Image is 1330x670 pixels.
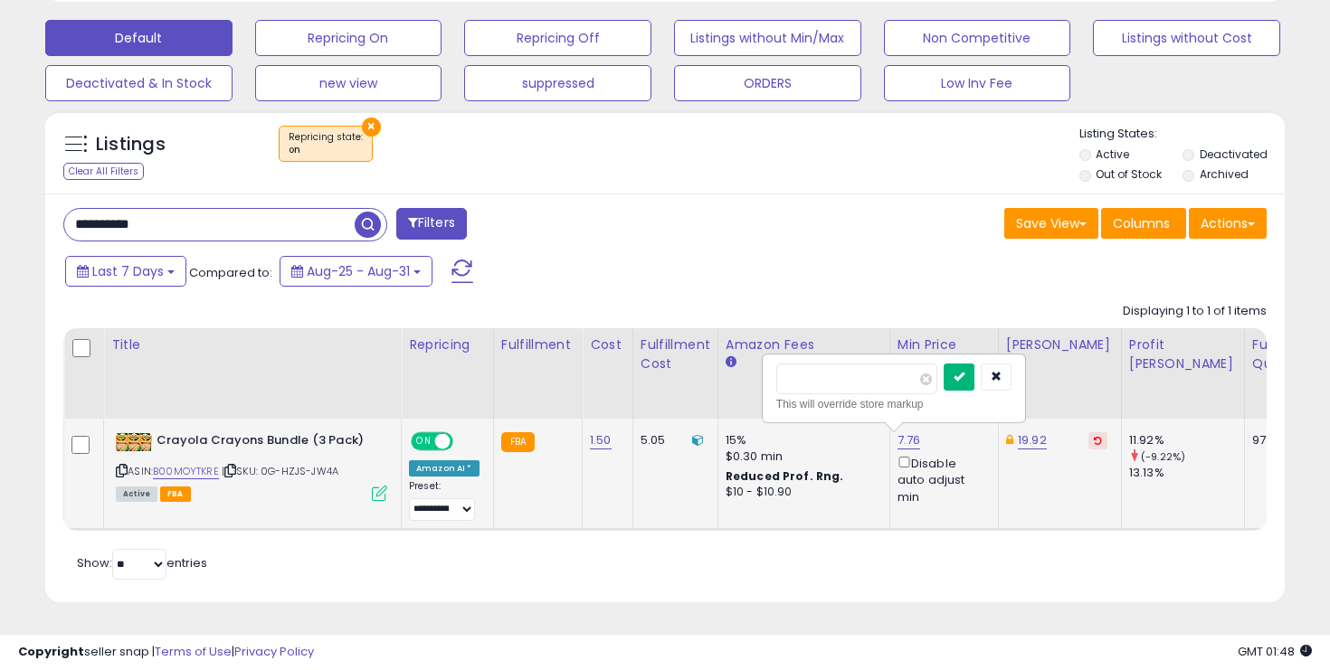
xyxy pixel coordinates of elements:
[726,468,844,484] b: Reduced Prof. Rng.
[289,144,363,156] div: on
[1006,335,1114,354] div: [PERSON_NAME]
[1093,20,1280,56] button: Listings without Cost
[726,335,882,354] div: Amazon Fees
[396,208,467,240] button: Filters
[307,262,410,280] span: Aug-25 - Aug-31
[255,65,442,101] button: new view
[1129,465,1244,481] div: 13.13%
[726,448,876,465] div: $0.30 min
[18,644,314,661] div: seller snap | |
[157,432,376,454] b: Crayola Crayons Bundle (3 Pack)
[641,335,710,373] div: Fulfillment Cost
[501,335,575,354] div: Fulfillment
[1238,643,1312,660] span: 2025-09-8 01:48 GMT
[898,335,991,354] div: Min Price
[1200,146,1268,162] label: Deactivated
[1096,166,1162,182] label: Out of Stock
[590,431,612,449] a: 1.50
[45,65,233,101] button: Deactivated & In Stock
[1018,431,1047,449] a: 19.92
[1129,335,1237,373] div: Profit [PERSON_NAME]
[726,354,736,371] small: Amazon Fees.
[451,434,480,449] span: OFF
[362,118,381,137] button: ×
[222,464,338,478] span: | SKU: 0G-HZJS-JW4A
[96,132,166,157] h5: Listings
[255,20,442,56] button: Repricing On
[464,20,651,56] button: Repricing Off
[501,432,535,452] small: FBA
[116,432,152,452] img: 513wTwiq3HL._SL40_.jpg
[155,643,232,660] a: Terms of Use
[409,460,480,477] div: Amazon AI *
[280,256,432,287] button: Aug-25 - Aug-31
[1252,432,1308,448] div: 973
[590,335,625,354] div: Cost
[726,485,876,500] div: $10 - $10.90
[1079,126,1286,143] p: Listing States:
[18,643,84,660] strong: Copyright
[1129,432,1244,448] div: 11.92%
[641,432,704,448] div: 5.05
[289,130,363,157] span: Repricing state :
[413,434,435,449] span: ON
[1123,303,1267,320] div: Displaying 1 to 1 of 1 items
[116,432,387,499] div: ASIN:
[464,65,651,101] button: suppressed
[160,486,191,502] span: FBA
[1101,208,1186,239] button: Columns
[776,395,1012,413] div: This will override store markup
[63,163,144,180] div: Clear All Filters
[1252,335,1315,373] div: Fulfillable Quantity
[898,431,921,449] a: 7.76
[674,20,861,56] button: Listings without Min/Max
[1113,214,1170,232] span: Columns
[898,453,984,505] div: Disable auto adjust min
[1096,146,1129,162] label: Active
[674,65,861,101] button: ORDERS
[189,264,272,281] span: Compared to:
[1004,208,1098,239] button: Save View
[234,643,314,660] a: Privacy Policy
[116,486,157,502] span: All listings currently available for purchase on Amazon
[884,20,1071,56] button: Non Competitive
[409,335,486,354] div: Repricing
[884,65,1071,101] button: Low Inv Fee
[726,432,876,448] div: 15%
[1189,208,1267,239] button: Actions
[92,262,164,280] span: Last 7 Days
[65,256,186,287] button: Last 7 Days
[77,554,207,571] span: Show: entries
[409,480,480,521] div: Preset:
[153,464,219,479] a: B00MOYTKRE
[1141,449,1185,464] small: (-9.22%)
[1200,166,1249,182] label: Archived
[45,20,233,56] button: Default
[111,335,394,354] div: Title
